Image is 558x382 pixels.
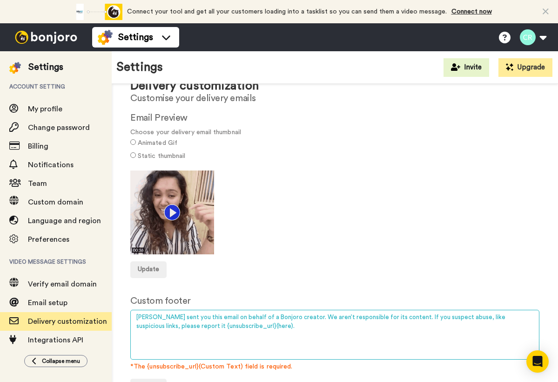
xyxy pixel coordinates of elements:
span: Change password [28,124,90,131]
label: Custom footer [130,294,191,308]
span: Verify email domain [28,280,97,288]
img: bj-logo-header-white.svg [11,31,81,44]
div: animation [71,4,122,20]
span: Preferences [28,236,69,243]
img: c713b795-656f-4edb-9759-2201f17354ac.gif [130,171,214,254]
img: settings-colored.svg [98,30,113,45]
span: *The {unsubscribe_url}(Custom Text) field is required. [130,362,539,372]
span: Settings [118,31,153,44]
h2: Customise your delivery emails [130,93,539,103]
span: Language and region [28,217,101,225]
span: Team [28,180,47,187]
button: Collapse menu [24,355,87,367]
h1: Delivery customization [130,79,539,93]
span: My profile [28,105,62,113]
span: Collapse menu [42,357,80,365]
span: Integrations API [28,336,83,344]
span: Connect your tool and get all your customers loading into a tasklist so you can send them a video... [127,8,447,15]
h1: Settings [116,61,163,74]
span: Choose your delivery email thumbnail [130,128,539,137]
a: Connect now [451,8,492,15]
span: Notifications [28,161,74,169]
span: Update [138,266,159,273]
span: Custom domain [28,198,83,206]
div: Open Intercom Messenger [526,350,549,373]
img: settings-colored.svg [9,62,21,74]
button: Invite [444,58,489,77]
div: Settings [28,61,63,74]
h2: Email Preview [130,113,539,123]
button: Update [130,261,167,278]
textarea: [PERSON_NAME] sent you this email on behalf of a Bonjoro creator. We aren’t responsible for its c... [130,310,539,360]
label: Animated Gif [138,138,177,148]
span: Billing [28,143,48,150]
span: Delivery customization [28,318,107,325]
label: Static thumbnail [138,151,185,161]
button: Upgrade [498,58,552,77]
span: Email setup [28,299,67,307]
